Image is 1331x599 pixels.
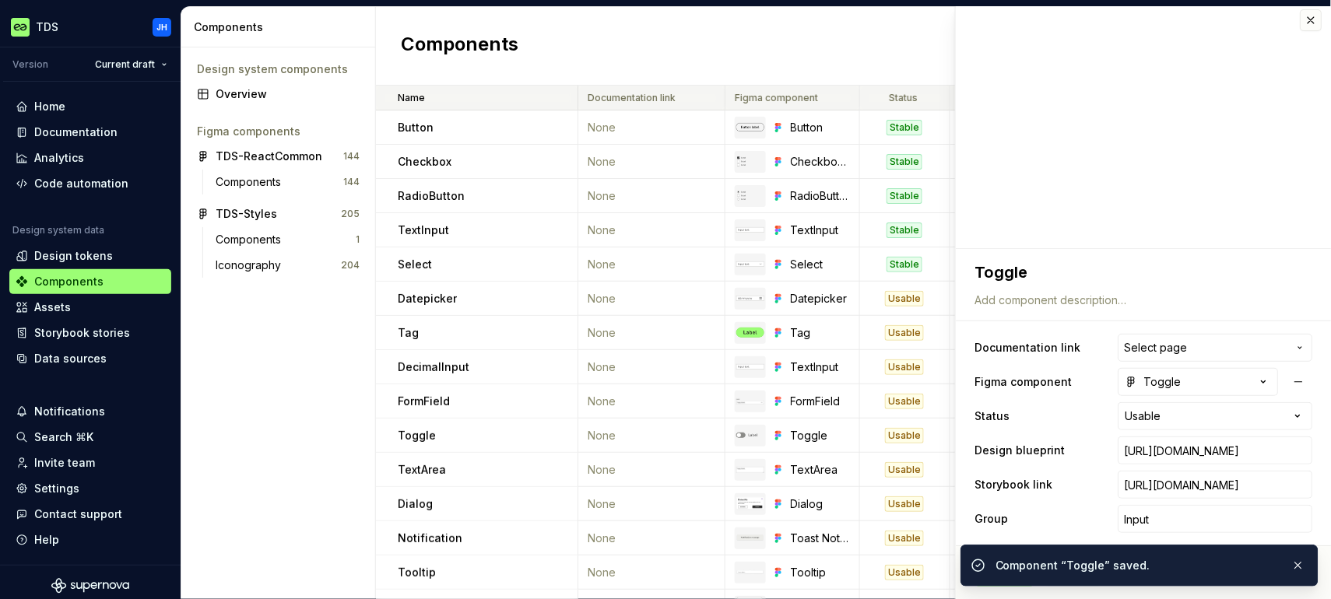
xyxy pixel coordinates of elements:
[578,316,725,350] td: None
[1124,340,1187,356] span: Select page
[88,54,174,75] button: Current draft
[791,188,850,204] div: RadioButtonField
[216,149,322,164] div: TDS-ReactCommon
[398,462,446,478] p: TextArea
[791,154,850,170] div: CheckboxField
[341,208,360,220] div: 205
[194,19,369,35] div: Components
[578,453,725,487] td: None
[736,467,764,473] img: TextArea
[9,295,171,320] a: Assets
[11,18,30,37] img: c8550e5c-f519-4da4-be5f-50b4e1e1b59d.png
[578,521,725,555] td: None
[209,227,366,252] a: Components1
[578,179,725,213] td: None
[356,233,360,246] div: 1
[9,120,171,145] a: Documentation
[588,92,676,104] p: Documentation link
[398,565,436,580] p: Tooltip
[791,394,850,409] div: FormField
[578,419,725,453] td: None
[9,476,171,501] a: Settings
[736,569,764,576] img: Tooltip
[791,496,850,512] div: Dialog
[9,243,171,268] a: Design tokens
[791,257,850,272] div: Select
[12,58,48,71] div: Version
[34,325,130,341] div: Storybook stories
[1118,334,1312,362] button: Select page
[12,224,104,236] div: Design system data
[885,496,924,512] div: Usable
[736,497,764,510] img: Dialog
[51,578,129,594] svg: Supernova Logo
[398,394,450,409] p: FormField
[95,58,155,71] span: Current draft
[9,450,171,475] a: Invite team
[736,433,764,438] img: Toggle
[736,398,764,405] img: FormField
[9,399,171,424] button: Notifications
[9,94,171,119] a: Home
[3,10,177,44] button: TDSJH
[216,232,287,247] div: Components
[578,555,725,590] td: None
[209,170,366,194] a: Components144
[398,531,462,546] p: Notification
[34,176,128,191] div: Code automation
[156,21,167,33] div: JH
[398,291,457,307] p: Datepicker
[1118,368,1278,396] button: Toggle
[34,455,95,471] div: Invite team
[401,32,518,60] h2: Components
[209,253,366,278] a: Iconography204
[736,190,764,201] img: RadioButtonField
[191,144,366,169] a: TDS-ReactCommon144
[34,299,71,315] div: Assets
[736,328,764,338] img: Tag
[398,188,465,204] p: RadioButton
[887,222,922,238] div: Stable
[34,429,93,445] div: Search ⌘K
[885,325,924,341] div: Usable
[398,496,433,512] p: Dialog
[398,325,419,341] p: Tag
[197,61,360,77] div: Design system components
[9,527,171,552] button: Help
[791,565,850,580] div: Tooltip
[736,156,764,167] img: CheckboxField
[975,477,1052,492] label: Storybook link
[736,227,764,233] img: TextInput
[1118,505,1312,533] input: Empty
[191,82,366,107] a: Overview
[578,213,725,247] td: None
[9,346,171,371] a: Data sources
[736,123,764,131] img: Button
[1118,436,1312,464] input: https://
[791,531,850,546] div: Toast Notification
[34,404,105,419] div: Notifications
[791,120,850,135] div: Button
[216,206,277,222] div: TDS-Styles
[34,150,84,166] div: Analytics
[578,350,725,384] td: None
[791,222,850,238] div: TextInput
[1125,374,1181,390] div: Toggle
[1118,471,1312,499] input: https://
[341,259,360,271] div: 204
[975,511,1008,527] label: Group
[9,269,171,294] a: Components
[343,176,360,188] div: 144
[791,428,850,443] div: Toggle
[398,257,432,272] p: Select
[9,425,171,450] button: Search ⌘K
[975,374,1072,390] label: Figma component
[996,558,1279,573] div: Component “Toggle” saved.
[971,258,1309,286] textarea: Toggle
[34,532,59,548] div: Help
[975,443,1065,458] label: Design blueprint
[578,282,725,316] td: None
[887,120,922,135] div: Stable
[398,120,434,135] p: Button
